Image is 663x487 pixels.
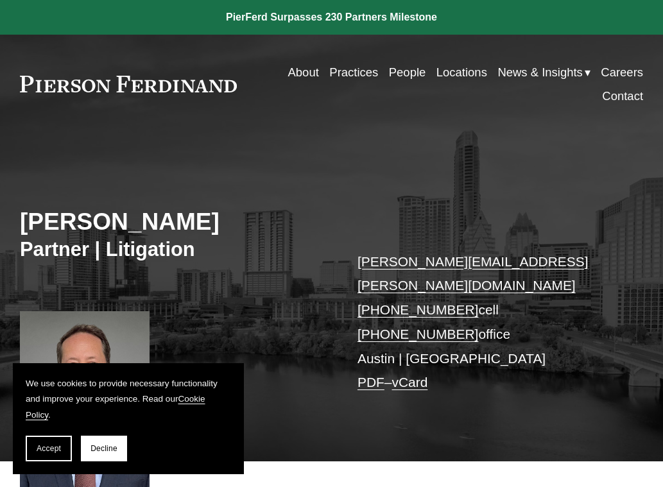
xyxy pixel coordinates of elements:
span: Accept [37,444,61,453]
p: cell office Austin | [GEOGRAPHIC_DATA] – [357,250,617,395]
a: vCard [392,375,427,389]
button: Decline [81,436,127,461]
a: folder dropdown [497,60,590,84]
span: News & Insights [497,62,582,83]
a: [PHONE_NUMBER] [357,302,478,317]
a: Locations [436,60,487,84]
a: Practices [329,60,378,84]
section: Cookie banner [13,363,244,474]
a: [PHONE_NUMBER] [357,327,478,341]
p: We use cookies to provide necessary functionality and improve your experience. Read our . [26,376,231,423]
span: Decline [90,444,117,453]
a: [PERSON_NAME][EMAIL_ADDRESS][PERSON_NAME][DOMAIN_NAME] [357,254,589,293]
button: Accept [26,436,72,461]
a: Contact [602,84,643,108]
a: About [288,60,319,84]
h2: [PERSON_NAME] [20,207,332,236]
a: PDF [357,375,384,389]
a: Cookie Policy [26,394,205,419]
h3: Partner | Litigation [20,237,332,262]
a: Careers [601,60,643,84]
a: People [389,60,426,84]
